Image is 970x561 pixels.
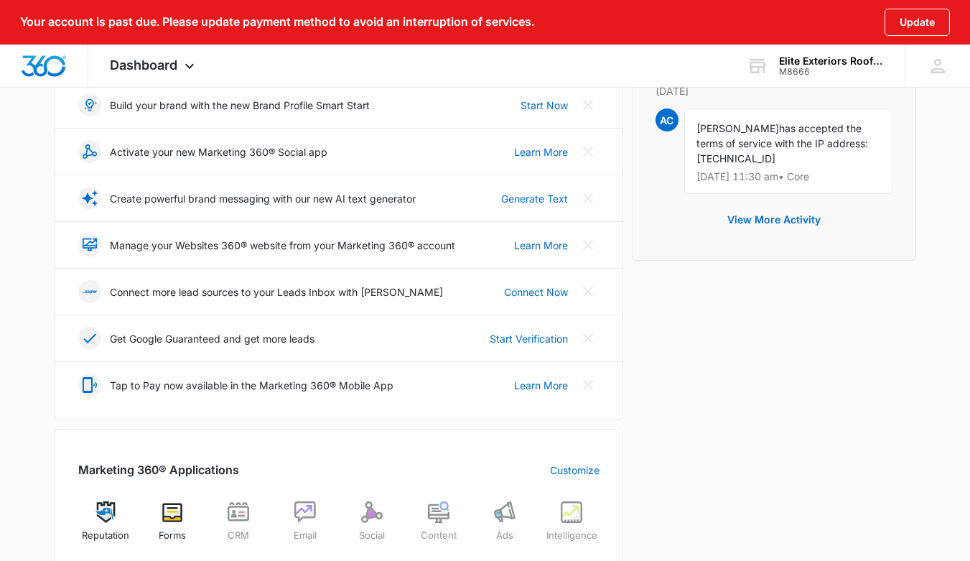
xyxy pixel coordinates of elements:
div: account name [779,55,884,67]
a: Start Now [521,98,568,113]
span: [TECHNICAL_ID] [696,152,775,164]
a: Start Verification [490,331,568,346]
a: CRM [211,501,266,553]
a: Social [345,501,400,553]
span: has accepted the terms of service with the IP address: [696,122,868,149]
button: Close [577,327,600,350]
span: CRM [228,529,249,543]
span: Reputation [82,529,129,543]
button: Close [577,140,600,163]
a: Connect Now [504,284,568,300]
p: [DATE] [656,83,892,98]
span: Dashboard [110,57,177,73]
div: account id [779,67,884,77]
span: Ads [496,529,513,543]
a: Intelligence [544,501,600,553]
span: Content [421,529,457,543]
p: Activate your new Marketing 360® Social app [110,144,327,159]
a: Customize [550,463,600,478]
a: Ads [477,501,533,553]
button: View More Activity [713,203,835,237]
div: Dashboard [88,45,220,87]
a: Learn More [514,144,568,159]
a: Learn More [514,378,568,393]
button: Close [577,93,600,116]
p: [DATE] 11:30 am • Core [696,172,880,182]
span: Social [359,529,385,543]
p: Create powerful brand messaging with our new AI text generator [110,191,416,206]
p: Tap to Pay now available in the Marketing 360® Mobile App [110,378,393,393]
button: Close [577,233,600,256]
a: Content [411,501,466,553]
p: Manage your Websites 360® website from your Marketing 360® account [110,238,455,253]
span: [PERSON_NAME] [696,122,779,134]
h2: Marketing 360® Applications [78,461,239,478]
span: Intelligence [546,529,597,543]
span: AC [656,108,678,131]
p: Build your brand with the new Brand Profile Smart Start [110,98,370,113]
a: Generate Text [501,191,568,206]
button: Close [577,374,600,397]
button: Close [577,280,600,303]
a: Email [278,501,333,553]
p: Connect more lead sources to your Leads Inbox with [PERSON_NAME] [110,284,443,300]
a: Learn More [514,238,568,253]
button: Update [885,9,950,36]
p: Get Google Guaranteed and get more leads [110,331,314,346]
p: Your account is past due. Please update payment method to avoid an interruption of services. [20,15,534,29]
a: Forms [144,501,200,553]
span: Forms [159,529,186,543]
span: Email [294,529,317,543]
a: Reputation [78,501,134,553]
button: Close [577,187,600,210]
